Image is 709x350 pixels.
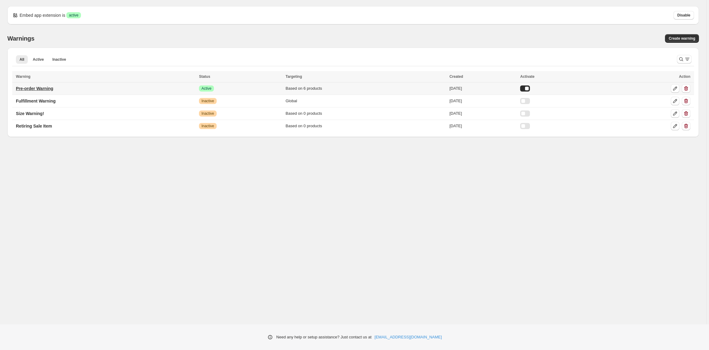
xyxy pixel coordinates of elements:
button: Disable [674,11,694,20]
a: Create warning [665,34,699,43]
span: active [69,13,78,18]
p: Fulfillment Warning [16,98,56,104]
button: Search and filter results [677,55,692,63]
a: Pre-order Warning [12,84,57,93]
span: Create warning [669,36,695,41]
p: Pre-order Warning [16,85,53,92]
p: Retiring Sale Item [16,123,52,129]
span: Inactive [52,57,66,62]
span: Inactive [201,111,214,116]
span: Activate [520,74,535,79]
div: [DATE] [450,85,517,92]
a: [EMAIL_ADDRESS][DOMAIN_NAME] [375,334,442,340]
div: [DATE] [450,123,517,129]
span: Disable [677,13,690,18]
span: Active [201,86,211,91]
div: Global [286,98,446,104]
div: [DATE] [450,110,517,117]
span: Status [199,74,210,79]
div: [DATE] [450,98,517,104]
span: Action [679,74,690,79]
a: Retiring Sale Item [12,121,56,131]
span: Active [33,57,44,62]
a: Size Warning! [12,109,48,118]
span: Inactive [201,124,214,128]
span: Inactive [201,99,214,103]
span: Targeting [286,74,302,79]
h2: Warnings [7,35,35,42]
div: Based on 0 products [286,110,446,117]
div: Based on 0 products [286,123,446,129]
span: Warning [16,74,31,79]
span: All [20,57,24,62]
p: Size Warning! [16,110,44,117]
div: Based on 6 products [286,85,446,92]
span: Created [450,74,463,79]
a: Fulfillment Warning [12,96,59,106]
p: Embed app extension is [20,12,65,18]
